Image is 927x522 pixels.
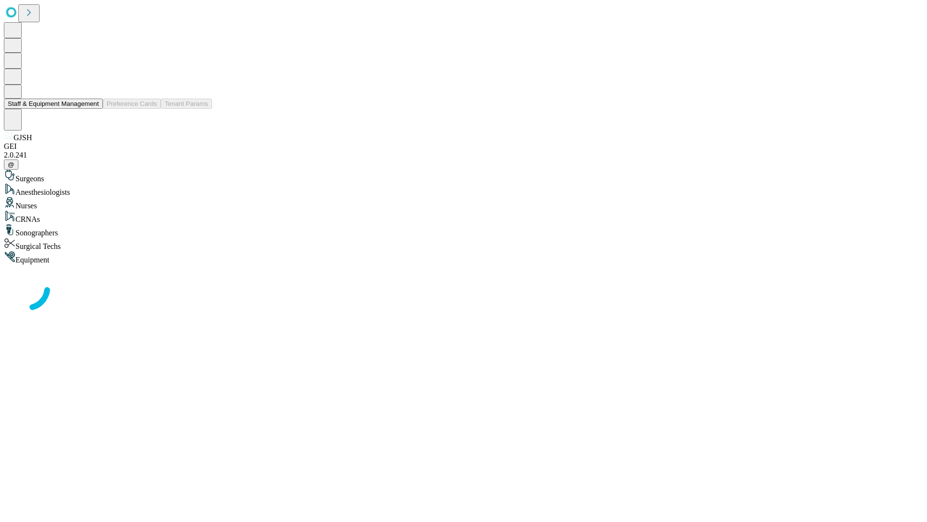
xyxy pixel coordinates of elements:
[161,99,212,109] button: Tenant Params
[4,210,923,224] div: CRNAs
[4,170,923,183] div: Surgeons
[4,159,18,170] button: @
[4,99,103,109] button: Staff & Equipment Management
[4,142,923,151] div: GEI
[4,251,923,264] div: Equipment
[4,224,923,237] div: Sonographers
[4,237,923,251] div: Surgical Techs
[8,161,14,168] span: @
[4,197,923,210] div: Nurses
[4,183,923,197] div: Anesthesiologists
[103,99,161,109] button: Preference Cards
[14,133,32,142] span: GJSH
[4,151,923,159] div: 2.0.241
